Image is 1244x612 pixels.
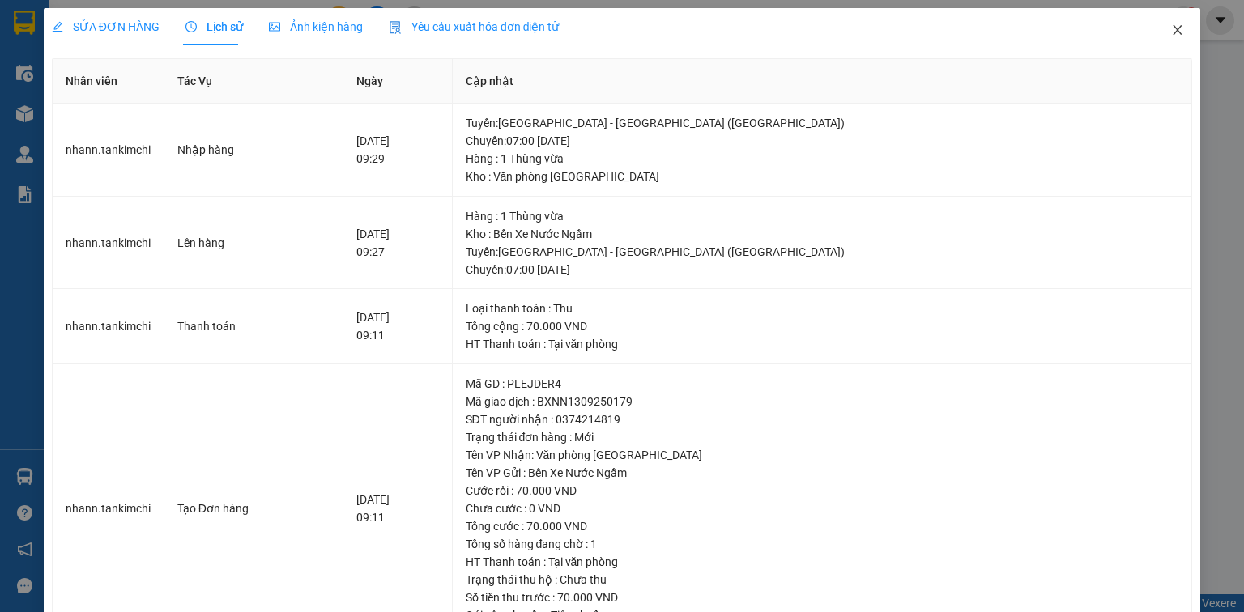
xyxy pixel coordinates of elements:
[356,132,439,168] div: [DATE] 09:29
[53,59,164,104] th: Nhân viên
[177,141,330,159] div: Nhập hàng
[466,225,1179,243] div: Kho : Bến Xe Nước Ngầm
[466,571,1179,589] div: Trạng thái thu hộ : Chưa thu
[466,207,1179,225] div: Hàng : 1 Thùng vừa
[53,289,164,364] td: nhann.tankimchi
[466,114,1179,150] div: Tuyến : [GEOGRAPHIC_DATA] - [GEOGRAPHIC_DATA] ([GEOGRAPHIC_DATA]) Chuyến: 07:00 [DATE]
[53,104,164,197] td: nhann.tankimchi
[164,59,343,104] th: Tác Vụ
[466,150,1179,168] div: Hàng : 1 Thùng vừa
[177,499,330,517] div: Tạo Đơn hàng
[466,517,1179,535] div: Tổng cước : 70.000 VND
[466,375,1179,393] div: Mã GD : PLEJDER4
[1171,23,1184,36] span: close
[466,553,1179,571] div: HT Thanh toán : Tại văn phòng
[53,197,164,290] td: nhann.tankimchi
[177,317,330,335] div: Thanh toán
[466,335,1179,353] div: HT Thanh toán : Tại văn phòng
[343,59,453,104] th: Ngày
[52,20,160,33] span: SỬA ĐƠN HÀNG
[466,300,1179,317] div: Loại thanh toán : Thu
[466,446,1179,464] div: Tên VP Nhận: Văn phòng [GEOGRAPHIC_DATA]
[466,317,1179,335] div: Tổng cộng : 70.000 VND
[356,225,439,261] div: [DATE] 09:27
[466,168,1179,185] div: Kho : Văn phòng [GEOGRAPHIC_DATA]
[185,21,197,32] span: clock-circle
[389,21,402,34] img: icon
[1155,8,1200,53] button: Close
[52,21,63,32] span: edit
[466,410,1179,428] div: SĐT người nhận : 0374214819
[466,428,1179,446] div: Trạng thái đơn hàng : Mới
[466,589,1179,606] div: Số tiền thu trước : 70.000 VND
[466,535,1179,553] div: Tổng số hàng đang chờ : 1
[356,308,439,344] div: [DATE] 09:11
[466,393,1179,410] div: Mã giao dịch : BXNN1309250179
[466,243,1179,278] div: Tuyến : [GEOGRAPHIC_DATA] - [GEOGRAPHIC_DATA] ([GEOGRAPHIC_DATA]) Chuyến: 07:00 [DATE]
[389,20,560,33] span: Yêu cầu xuất hóa đơn điện tử
[177,234,330,252] div: Lên hàng
[185,20,243,33] span: Lịch sử
[453,59,1193,104] th: Cập nhật
[466,464,1179,482] div: Tên VP Gửi : Bến Xe Nước Ngầm
[356,491,439,526] div: [DATE] 09:11
[466,499,1179,517] div: Chưa cước : 0 VND
[269,21,280,32] span: picture
[466,482,1179,499] div: Cước rồi : 70.000 VND
[269,20,363,33] span: Ảnh kiện hàng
